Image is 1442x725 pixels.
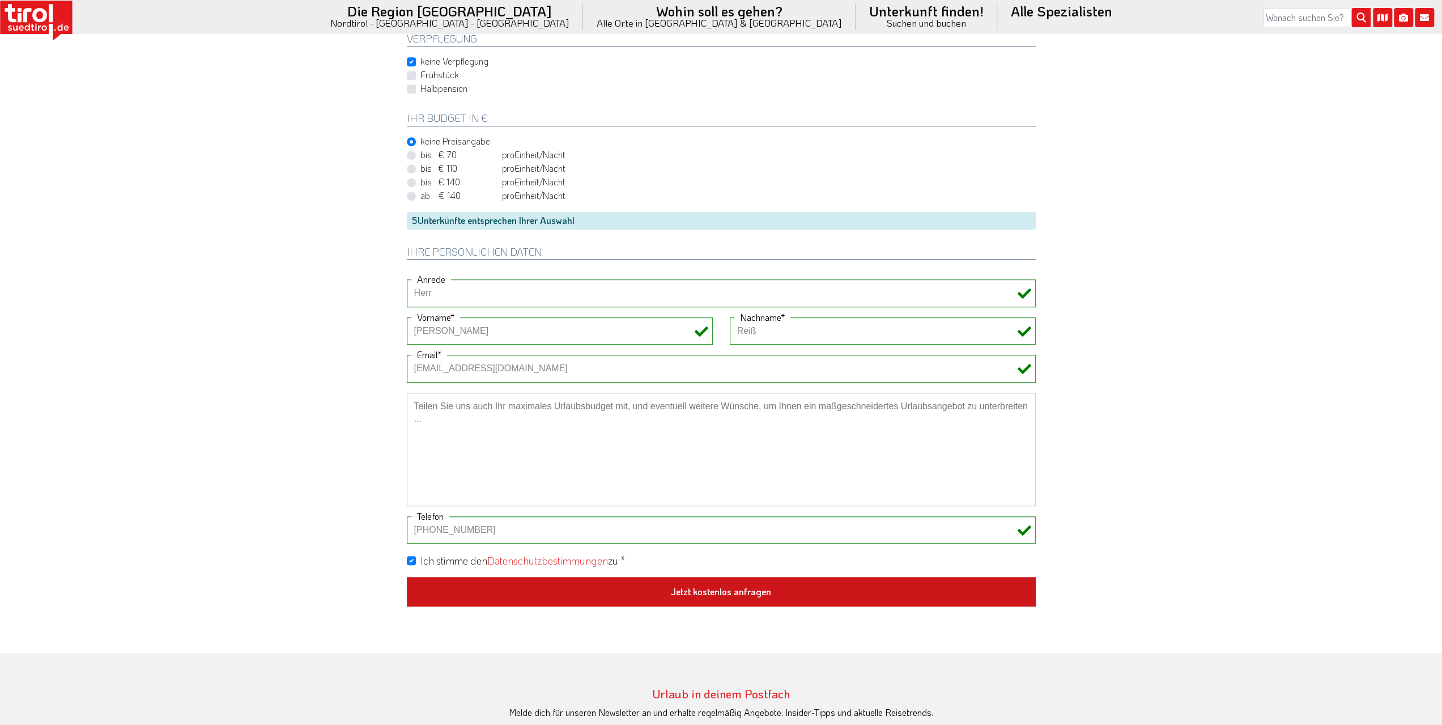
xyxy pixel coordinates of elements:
[420,69,459,81] label: Frühstück
[420,55,488,67] label: keine Verpflegung
[407,687,1036,700] h3: Urlaub in deinem Postfach
[420,189,500,202] span: ab € 140
[420,176,565,188] label: pro /Nacht
[420,176,500,188] span: bis € 140
[407,212,1036,229] div: Unterkünfte entsprechen Ihrer Auswahl
[514,176,539,188] em: Einheit
[487,554,608,567] a: Datenschutzbestimmungen
[420,554,625,568] label: Ich stimme den zu *
[597,18,842,28] small: Alle Orte in [GEOGRAPHIC_DATA] & [GEOGRAPHIC_DATA]
[407,113,1036,126] h2: Ihr Budget in €
[514,149,539,160] em: Einheit
[420,189,565,202] label: pro /Nacht
[420,162,500,175] span: bis € 110
[1415,8,1434,27] i: Kontakt
[407,577,1036,607] button: Jetzt kostenlos anfragen
[1394,8,1413,27] i: Fotogalerie
[407,706,1036,719] div: Melde dich für unseren Newsletter an und erhalte regelmäßig Angebote, Insider-Tipps und aktuelle ...
[411,214,418,226] span: 5
[1373,8,1392,27] i: Karte öffnen
[514,189,539,201] em: Einheit
[1263,8,1371,27] input: Wonach suchen Sie?
[420,162,565,175] label: pro /Nacht
[330,18,569,28] small: Nordtirol - [GEOGRAPHIC_DATA] - [GEOGRAPHIC_DATA]
[420,149,565,161] label: pro /Nacht
[420,82,467,95] label: Halbpension
[420,149,500,161] span: bis € 70
[407,247,1036,260] h2: Ihre persönlichen Daten
[869,18,984,28] small: Suchen und buchen
[514,162,539,174] em: Einheit
[420,135,490,147] label: keine Preisangabe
